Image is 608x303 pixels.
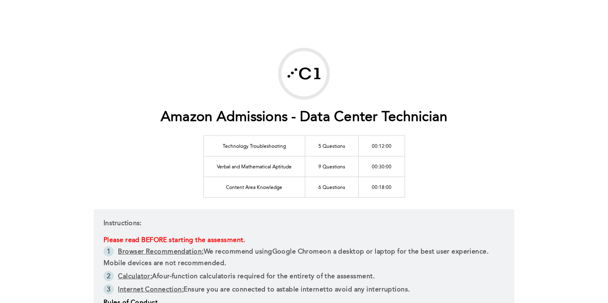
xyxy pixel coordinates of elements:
td: 00:30:00 [358,156,405,177]
strong: stable internet [280,287,326,293]
td: Content Area Knowledge [203,177,305,197]
td: 5 Questions [305,135,358,156]
strong: Google Chrome [272,249,323,255]
td: Verbal and Mathematical Aptitude [203,156,305,177]
u: Calculator [118,273,150,280]
td: 6 Questions [305,177,358,197]
strong: Please read BEFORE starting the assessment. [104,237,245,244]
strong: four-function calculator [157,273,231,280]
li: A is required for the entirety of the assessment. [104,271,504,284]
u: Browser Recommendation: [118,249,203,255]
li: Ensure you are connected to a to avoid any interruptions. [104,284,504,297]
u: Internet Connection [118,287,182,293]
u: : [182,287,184,293]
td: 00:12:00 [358,135,405,156]
h1: Amazon Admissions - Data Center Technician [161,109,448,126]
td: Technology Troubleshooting [203,135,305,156]
td: 9 Questions [305,156,358,177]
u: : [150,273,152,280]
td: 00:18:00 [358,177,405,197]
li: We recommend using on a desktop or laptop for the best user experience. Mobile devices are not re... [104,246,504,271]
img: Correlation One [281,51,327,96]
